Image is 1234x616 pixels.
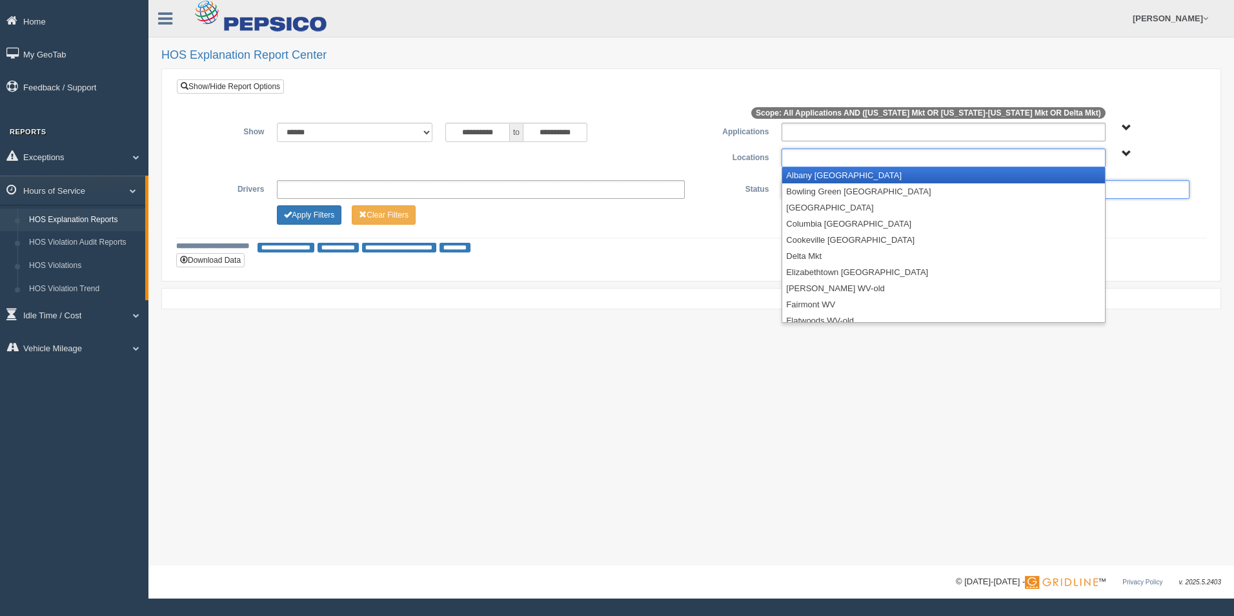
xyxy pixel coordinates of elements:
li: [GEOGRAPHIC_DATA] [782,200,1104,216]
label: Applications [691,123,775,138]
label: Status [691,180,775,196]
li: Flatwoods WV-old [782,313,1104,329]
a: HOS Violation Trend [23,278,145,301]
div: © [DATE]-[DATE] - ™ [956,575,1221,589]
li: Cookeville [GEOGRAPHIC_DATA] [782,232,1104,248]
li: [PERSON_NAME] WV-old [782,280,1104,296]
span: Scope: All Applications AND ([US_STATE] Mkt OR [US_STATE]-[US_STATE] Mkt OR Delta Mkt) [751,107,1106,119]
a: Privacy Policy [1122,579,1162,586]
li: Columbia [GEOGRAPHIC_DATA] [782,216,1104,232]
label: Drivers [187,180,270,196]
span: to [510,123,523,142]
label: Locations [691,149,775,164]
li: Fairmont WV [782,296,1104,313]
li: Delta Mkt [782,248,1104,264]
img: Gridline [1025,576,1098,589]
li: Bowling Green [GEOGRAPHIC_DATA] [782,183,1104,200]
a: HOS Violation Audit Reports [23,231,145,254]
h2: HOS Explanation Report Center [161,49,1221,62]
li: Albany [GEOGRAPHIC_DATA] [782,167,1104,183]
a: HOS Explanation Reports [23,209,145,232]
button: Download Data [176,253,245,267]
label: Show [187,123,270,138]
button: Change Filter Options [277,205,341,225]
li: Elizabethtown [GEOGRAPHIC_DATA] [782,264,1104,280]
a: HOS Violations [23,254,145,278]
span: v. 2025.5.2403 [1179,579,1221,586]
a: Show/Hide Report Options [177,79,284,94]
button: Change Filter Options [352,205,416,225]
